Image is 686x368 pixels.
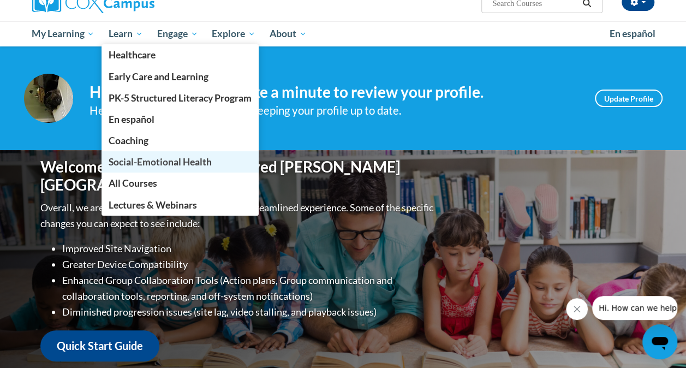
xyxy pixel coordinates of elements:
a: Early Care and Learning [102,66,259,87]
a: All Courses [102,173,259,194]
li: Diminished progression issues (site lag, video stalling, and playback issues) [62,304,436,320]
span: Healthcare [109,49,156,61]
li: Enhanced Group Collaboration Tools (Action plans, Group communication and collaboration tools, re... [62,272,436,304]
a: Quick Start Guide [40,330,159,361]
div: Help improve your experience by keeping your profile up to date. [90,102,578,120]
span: Social-Emotional Health [109,156,212,168]
a: Healthcare [102,44,259,66]
span: PK-5 Structured Literacy Program [109,92,252,104]
a: Update Profile [595,90,663,107]
p: Overall, we are proud to provide you with a more streamlined experience. Some of the specific cha... [40,200,436,232]
div: Main menu [24,21,663,46]
span: Early Care and Learning [109,71,208,82]
span: About [270,27,307,40]
span: En español [109,114,154,125]
img: Profile Image [24,74,73,123]
span: Explore [212,27,255,40]
iframe: Button to launch messaging window [642,324,677,359]
span: Lectures & Webinars [109,199,197,211]
span: Learn [109,27,143,40]
a: En español [603,22,663,45]
a: PK-5 Structured Literacy Program [102,87,259,109]
iframe: Message from company [592,296,677,320]
a: Lectures & Webinars [102,194,259,216]
span: My Learning [32,27,94,40]
a: Engage [150,21,205,46]
span: En español [610,28,655,39]
iframe: Close message [566,298,588,320]
a: My Learning [25,21,102,46]
a: Learn [102,21,150,46]
a: Explore [205,21,263,46]
a: About [263,21,314,46]
li: Improved Site Navigation [62,241,436,257]
a: Coaching [102,130,259,151]
span: Hi. How can we help? [7,8,88,16]
h4: Hi [PERSON_NAME]! Take a minute to review your profile. [90,83,578,102]
span: All Courses [109,177,157,189]
span: Coaching [109,135,148,146]
a: Social-Emotional Health [102,151,259,173]
li: Greater Device Compatibility [62,257,436,272]
h1: Welcome to the new and improved [PERSON_NAME][GEOGRAPHIC_DATA] [40,158,436,194]
a: En español [102,109,259,130]
span: Engage [157,27,198,40]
